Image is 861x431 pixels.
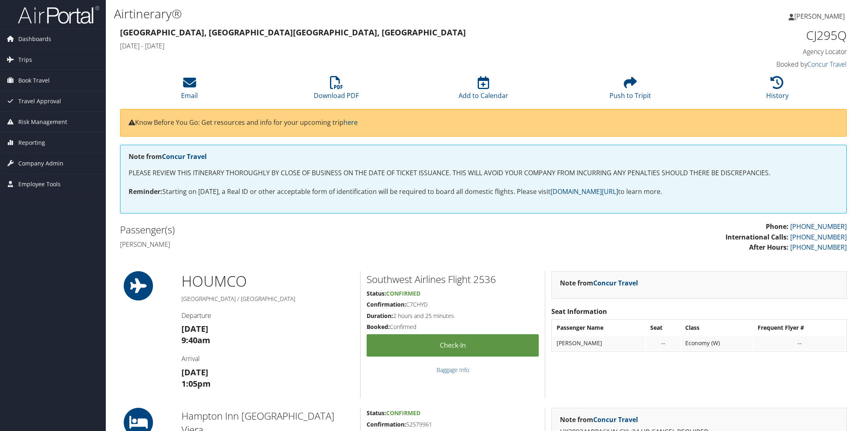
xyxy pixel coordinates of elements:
h5: 52579961 [367,420,539,429]
h4: [DATE] - [DATE] [120,41,662,50]
strong: 1:05pm [181,378,211,389]
strong: Note from [560,415,638,424]
th: Frequent Flyer # [754,320,846,335]
strong: International Calls: [726,233,789,242]
span: Confirmed [386,290,420,297]
h5: 2 hours and 25 minutes [367,312,539,320]
span: Book Travel [18,70,50,91]
span: Reporting [18,133,45,153]
p: Starting on [DATE], a Real ID or other acceptable form of identification will be required to boar... [129,187,838,197]
strong: Note from [560,279,638,287]
span: Dashboards [18,29,51,49]
strong: 9:40am [181,335,210,346]
a: [PHONE_NUMBER] [790,222,847,231]
a: Add to Calendar [459,81,508,100]
span: Risk Management [18,112,67,132]
th: Passenger Name [553,320,645,335]
h2: Southwest Airlines Flight 2536 [367,272,539,286]
h5: C7CHYD [367,300,539,309]
a: Check-in [367,334,539,357]
span: Confirmed [386,409,420,417]
td: [PERSON_NAME] [553,336,645,350]
a: Concur Travel [593,279,638,287]
strong: Phone: [766,222,789,231]
h4: [PERSON_NAME] [120,240,477,249]
a: [DOMAIN_NAME][URL] [551,187,618,196]
p: Know Before You Go: Get resources and info for your upcoming trip [129,118,838,128]
a: Email [181,81,198,100]
strong: [DATE] [181,323,208,334]
h4: Booked by [674,60,847,69]
h4: Agency Locator [674,47,847,56]
h4: Departure [181,311,354,320]
h4: Arrival [181,354,354,363]
strong: Status: [367,290,386,297]
span: Travel Approval [18,91,61,111]
strong: Confirmation: [367,420,406,428]
h1: CJ295Q [674,27,847,44]
a: Baggage Info [437,366,469,374]
span: Company Admin [18,153,63,174]
span: Trips [18,50,32,70]
strong: Confirmation: [367,300,406,308]
strong: Seat Information [551,307,607,316]
div: -- [650,340,676,347]
td: Economy (W) [681,336,753,350]
img: airportal-logo.png [18,5,99,24]
a: Concur Travel [807,60,847,69]
strong: After Hours: [749,243,789,252]
th: Seat [646,320,680,335]
p: PLEASE REVIEW THIS ITINERARY THOROUGHLY BY CLOSE OF BUSINESS ON THE DATE OF TICKET ISSUANCE. THIS... [129,168,838,178]
strong: Status: [367,409,386,417]
th: Class [681,320,753,335]
strong: [DATE] [181,367,208,378]
a: here [343,118,358,127]
a: Concur Travel [593,415,638,424]
a: History [766,81,789,100]
h1: HOU MCO [181,271,354,292]
a: [PERSON_NAME] [789,4,853,28]
a: [PHONE_NUMBER] [790,243,847,252]
strong: [GEOGRAPHIC_DATA], [GEOGRAPHIC_DATA] [GEOGRAPHIC_DATA], [GEOGRAPHIC_DATA] [120,27,466,38]
span: [PERSON_NAME] [794,12,845,21]
strong: Booked: [367,323,390,331]
h1: Airtinerary® [114,5,607,22]
h2: Passenger(s) [120,223,477,237]
strong: Duration: [367,312,393,320]
a: Concur Travel [162,152,207,161]
a: Push to Tripit [610,81,651,100]
strong: Note from [129,152,207,161]
a: Download PDF [314,81,359,100]
h5: Confirmed [367,323,539,331]
h5: [GEOGRAPHIC_DATA] / [GEOGRAPHIC_DATA] [181,295,354,303]
a: [PHONE_NUMBER] [790,233,847,242]
strong: Reminder: [129,187,162,196]
span: Employee Tools [18,174,61,194]
div: -- [758,340,841,347]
